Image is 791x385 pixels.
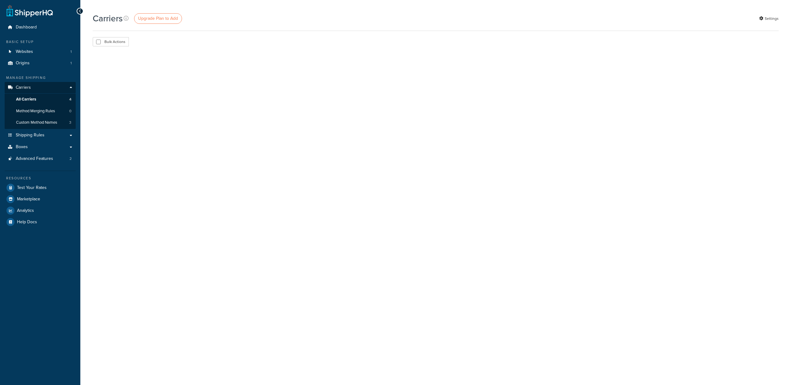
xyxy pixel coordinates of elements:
a: Boxes [5,141,76,153]
a: Marketplace [5,194,76,205]
span: Origins [16,61,30,66]
button: Bulk Actions [93,37,129,46]
span: Test Your Rates [17,185,47,190]
a: Method Merging Rules 0 [5,105,76,117]
span: Websites [16,49,33,54]
span: Marketplace [17,197,40,202]
span: Carriers [16,85,31,90]
a: Test Your Rates [5,182,76,193]
a: All Carriers 4 [5,94,76,105]
li: Carriers [5,82,76,129]
span: Method Merging Rules [16,109,55,114]
span: All Carriers [16,97,36,102]
a: Websites 1 [5,46,76,58]
span: Analytics [17,208,34,213]
a: Origins 1 [5,58,76,69]
span: 1 [70,49,72,54]
a: Settings [759,14,779,23]
li: All Carriers [5,94,76,105]
h1: Carriers [93,12,123,24]
span: 3 [69,120,71,125]
a: Custom Method Names 3 [5,117,76,128]
span: Upgrade Plan to Add [138,15,178,22]
span: Help Docs [17,220,37,225]
a: Carriers [5,82,76,93]
a: Help Docs [5,216,76,228]
li: Method Merging Rules [5,105,76,117]
li: Origins [5,58,76,69]
li: Websites [5,46,76,58]
span: Boxes [16,144,28,150]
a: Upgrade Plan to Add [134,13,182,24]
div: Manage Shipping [5,75,76,80]
span: 2 [70,156,72,161]
span: 1 [70,61,72,66]
a: ShipperHQ Home [6,5,53,17]
span: Advanced Features [16,156,53,161]
a: Advanced Features 2 [5,153,76,165]
span: Shipping Rules [16,133,44,138]
span: 0 [69,109,71,114]
a: Dashboard [5,22,76,33]
span: 4 [69,97,71,102]
a: Analytics [5,205,76,216]
span: Dashboard [16,25,37,30]
a: Shipping Rules [5,130,76,141]
div: Basic Setup [5,39,76,45]
li: Custom Method Names [5,117,76,128]
span: Custom Method Names [16,120,57,125]
li: Advanced Features [5,153,76,165]
div: Resources [5,176,76,181]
